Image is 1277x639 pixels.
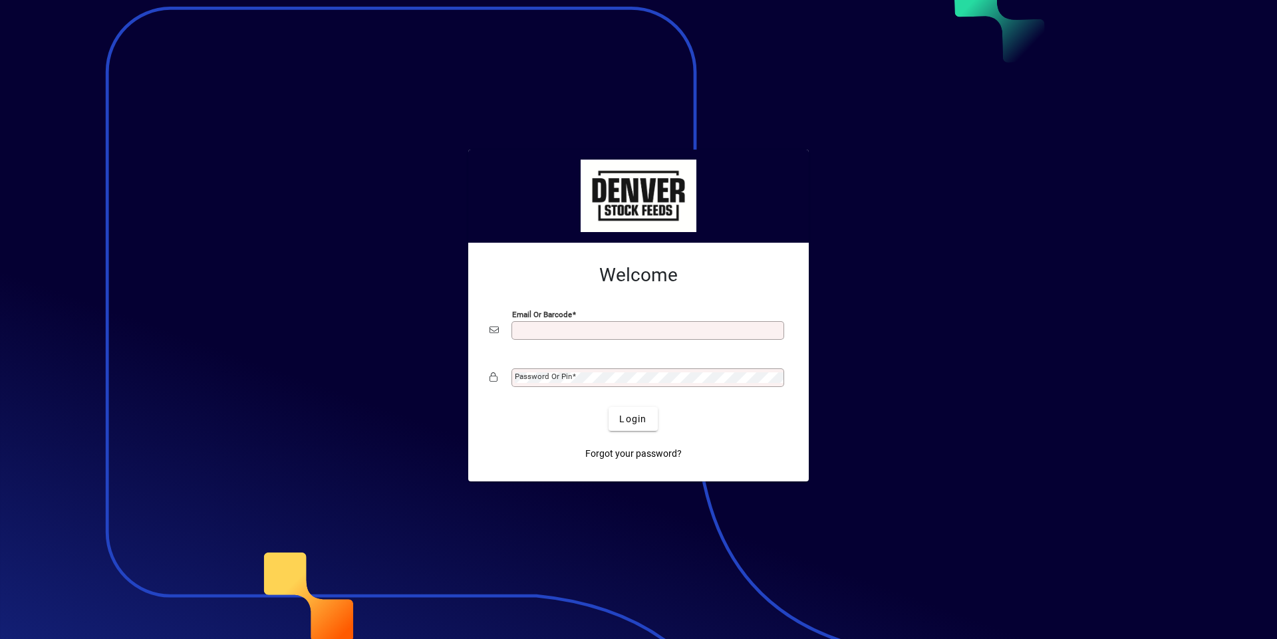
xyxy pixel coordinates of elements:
[580,442,687,465] a: Forgot your password?
[512,310,572,319] mat-label: Email or Barcode
[515,372,572,381] mat-label: Password or Pin
[585,447,682,461] span: Forgot your password?
[619,412,646,426] span: Login
[609,407,657,431] button: Login
[490,264,787,287] h2: Welcome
